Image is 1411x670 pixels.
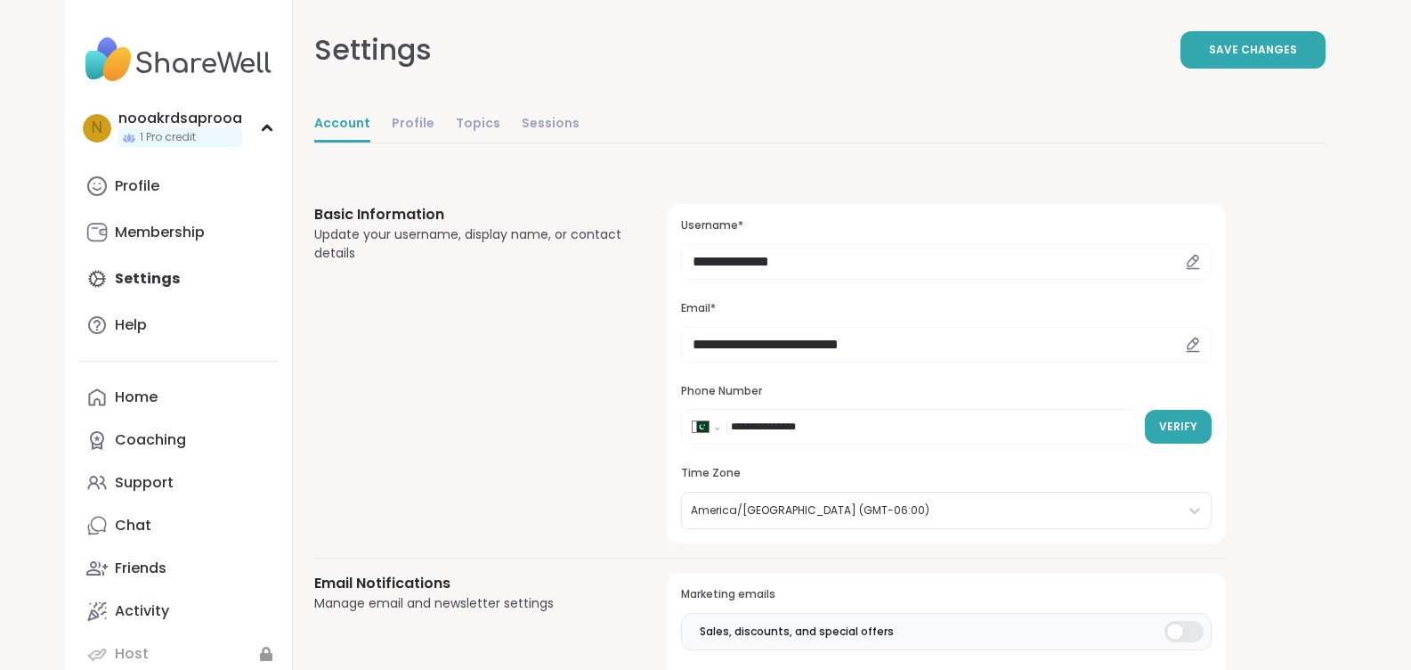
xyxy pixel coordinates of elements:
div: Activity [115,601,169,621]
h3: Marketing emails [681,587,1211,602]
a: Chat [79,504,278,547]
span: n [92,117,102,140]
span: Save Changes [1209,42,1297,58]
a: Friends [79,547,278,590]
div: Settings [314,29,432,71]
div: Host [115,644,149,664]
button: Save Changes [1180,31,1326,69]
img: ShareWell Nav Logo [79,29,278,91]
h3: Basic Information [314,204,625,225]
div: Home [115,388,158,407]
h3: Email Notifications [314,573,625,594]
h3: Time Zone [681,466,1211,481]
h3: Phone Number [681,384,1211,399]
div: Membership [115,223,205,242]
div: Manage email and newsletter settings [314,594,625,613]
span: Sales, discounts, and special offers [700,624,894,640]
div: Coaching [115,430,186,450]
div: Update your username, display name, or contact details [314,225,625,263]
h3: Username* [681,218,1211,233]
a: Home [79,376,278,419]
button: Verify [1145,410,1212,444]
span: Verify [1159,419,1197,435]
a: Coaching [79,419,278,462]
div: nooakrdsaprooa [118,109,242,128]
span: 1 Pro credit [140,130,196,145]
div: Profile [115,176,159,196]
a: Profile [392,107,434,143]
a: Support [79,462,278,504]
a: Membership [79,211,278,254]
a: Activity [79,590,278,633]
div: Friends [115,559,166,578]
div: Support [115,473,174,493]
a: Profile [79,165,278,208]
a: Topics [456,107,500,143]
a: Sessions [522,107,580,143]
a: Help [79,304,278,347]
a: Account [314,107,370,143]
h3: Email* [681,301,1211,316]
div: Help [115,315,147,335]
div: Chat [115,516,151,535]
